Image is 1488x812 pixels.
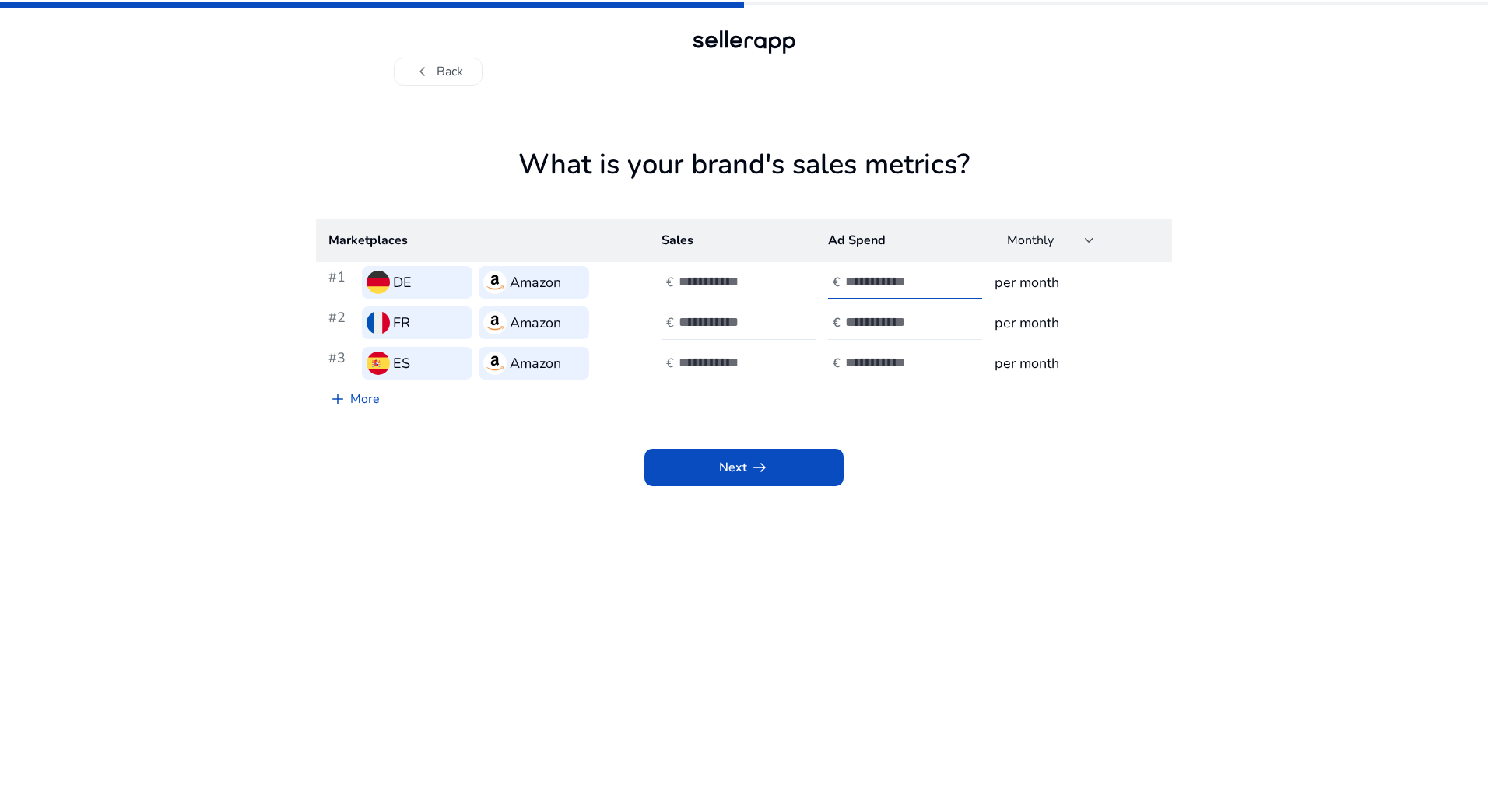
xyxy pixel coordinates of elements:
[316,383,392,415] a: More
[995,352,1160,374] h3: per month
[367,352,390,375] img: es.svg
[995,271,1160,293] h3: per month
[666,316,674,331] h4: €
[367,311,390,334] img: fr.svg
[510,312,561,334] h3: Amazon
[719,458,769,477] span: Next
[995,312,1160,334] h3: per month
[510,271,561,293] h3: Amazon
[644,449,844,486] button: Nextarrow_right_alt
[328,266,356,299] h3: #1
[666,275,674,290] h4: €
[316,219,649,262] th: Marketplaces
[666,356,674,371] h4: €
[413,62,432,81] span: chevron_left
[833,356,841,371] h4: €
[316,148,1172,219] h1: What is your brand's sales metrics?
[750,458,769,477] span: arrow_right_alt
[833,275,841,290] h4: €
[393,312,410,334] h3: FR
[328,347,356,380] h3: #3
[393,271,412,293] h3: DE
[833,316,841,331] h4: €
[328,390,347,408] span: add
[393,352,410,374] h3: ES
[510,352,561,374] h3: Amazon
[394,58,483,86] button: chevron_leftBack
[649,219,816,262] th: Sales
[1007,232,1054,249] span: Monthly
[367,271,390,294] img: de.svg
[816,219,982,262] th: Ad Spend
[328,306,356,339] h3: #2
